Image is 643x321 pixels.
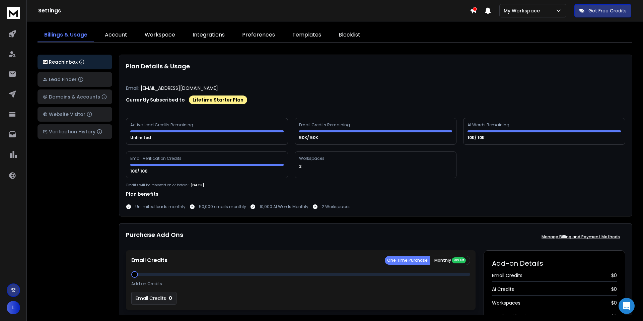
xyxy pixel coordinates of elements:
[468,122,510,128] div: AI Words Remaining
[186,28,231,42] a: Integrations
[611,286,617,293] span: $ 0
[38,7,470,15] h1: Settings
[38,28,94,42] a: Billings & Usage
[385,256,430,265] button: One Time Purchase
[169,295,172,302] p: 0
[126,97,185,103] p: Currently Subscribed to
[38,89,112,104] button: Domains & Accounts
[130,169,148,174] p: 100/ 100
[468,135,486,140] p: 10K/ 10K
[7,7,20,19] img: logo
[322,204,351,209] p: 2 Workspaces
[7,301,20,314] button: L
[98,28,134,42] a: Account
[430,256,470,265] button: Monthly 20% off
[611,272,617,279] span: $ 0
[189,95,247,104] div: Lifetime Starter Plan
[299,164,302,169] p: 2
[131,256,167,264] p: Email Credits
[131,281,162,286] p: Add on Credits
[492,259,617,268] h2: Add-on Details
[299,135,319,140] p: 50K/ 50K
[492,286,514,293] span: AI Credits
[611,300,617,306] span: $ 0
[126,191,625,197] h1: Plan benefits
[38,107,112,122] button: Website Visitor
[260,204,308,209] p: 10,000 AI Words Monthly
[135,204,186,209] p: Unlimited leads monthly
[141,85,218,91] p: [EMAIL_ADDRESS][DOMAIN_NAME]
[136,295,166,302] p: Email Credits
[536,230,625,244] button: Manage Billing and Payment Methods
[199,204,246,209] p: 50,000 emails monthly
[130,156,183,161] div: Email Verification Credits
[126,85,139,91] p: Email:
[492,300,520,306] span: Workspaces
[299,156,326,161] div: Workspaces
[130,135,152,140] p: Unlimited
[43,60,48,64] img: logo
[38,124,112,139] button: Verification History
[542,234,620,240] p: Manage Billing and Payment Methods
[38,72,112,87] button: Lead Finder
[504,7,543,14] p: My Workspace
[126,230,183,244] h1: Purchase Add Ons
[588,7,627,14] p: Get Free Credits
[492,272,522,279] span: Email Credits
[332,28,367,42] a: Blocklist
[452,257,466,263] div: 20% off
[235,28,282,42] a: Preferences
[492,313,532,320] span: Email Verification
[38,55,112,69] button: ReachInbox
[611,313,617,320] span: $ 0
[138,28,182,42] a: Workspace
[286,28,328,42] a: Templates
[130,122,194,128] div: Active Lead Credits Remaining
[126,183,189,188] p: Credits will be renewed on or before :
[574,4,631,17] button: Get Free Credits
[191,182,204,188] p: [DATE]
[126,62,625,71] h1: Plan Details & Usage
[619,298,635,314] div: Open Intercom Messenger
[299,122,351,128] div: Email Credits Remaining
